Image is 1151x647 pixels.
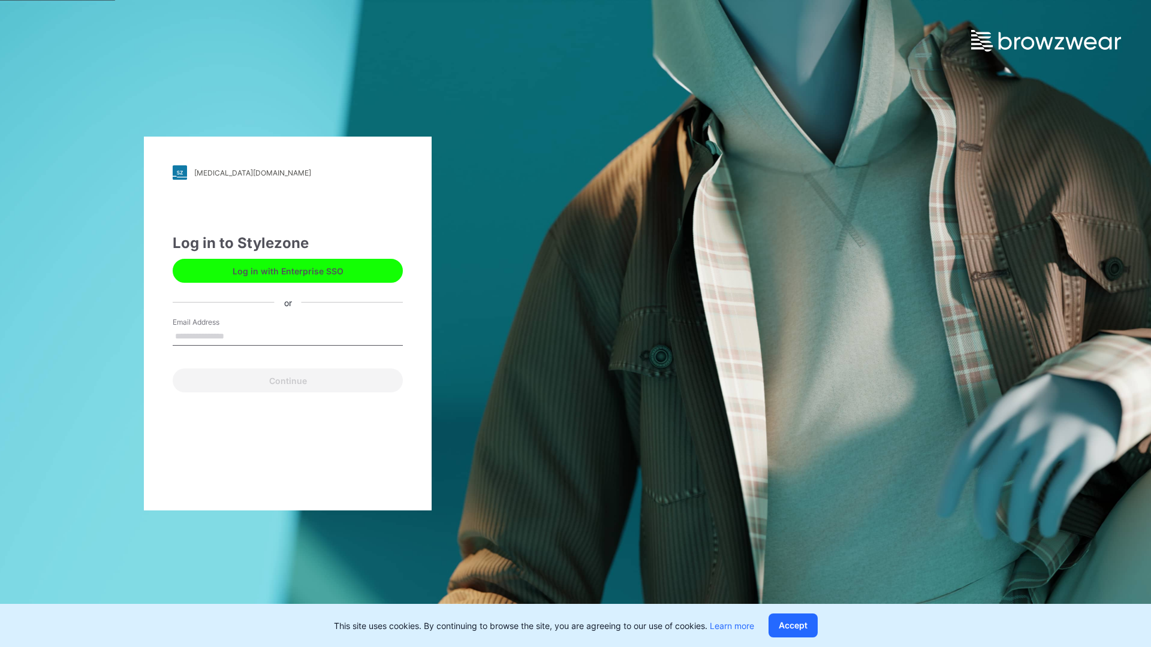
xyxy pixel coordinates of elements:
[710,621,754,631] a: Learn more
[173,165,403,180] a: [MEDICAL_DATA][DOMAIN_NAME]
[334,619,754,632] p: This site uses cookies. By continuing to browse the site, you are agreeing to our use of cookies.
[275,296,302,309] div: or
[173,259,403,283] button: Log in with Enterprise SSO
[769,613,818,637] button: Accept
[173,232,403,254] div: Log in to Stylezone
[971,30,1121,52] img: browzwear-logo.e42bd6dac1945053ebaf764b6aa21510.svg
[173,317,257,328] label: Email Address
[194,168,311,177] div: [MEDICAL_DATA][DOMAIN_NAME]
[173,165,187,180] img: stylezone-logo.562084cfcfab977791bfbf7441f1a819.svg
